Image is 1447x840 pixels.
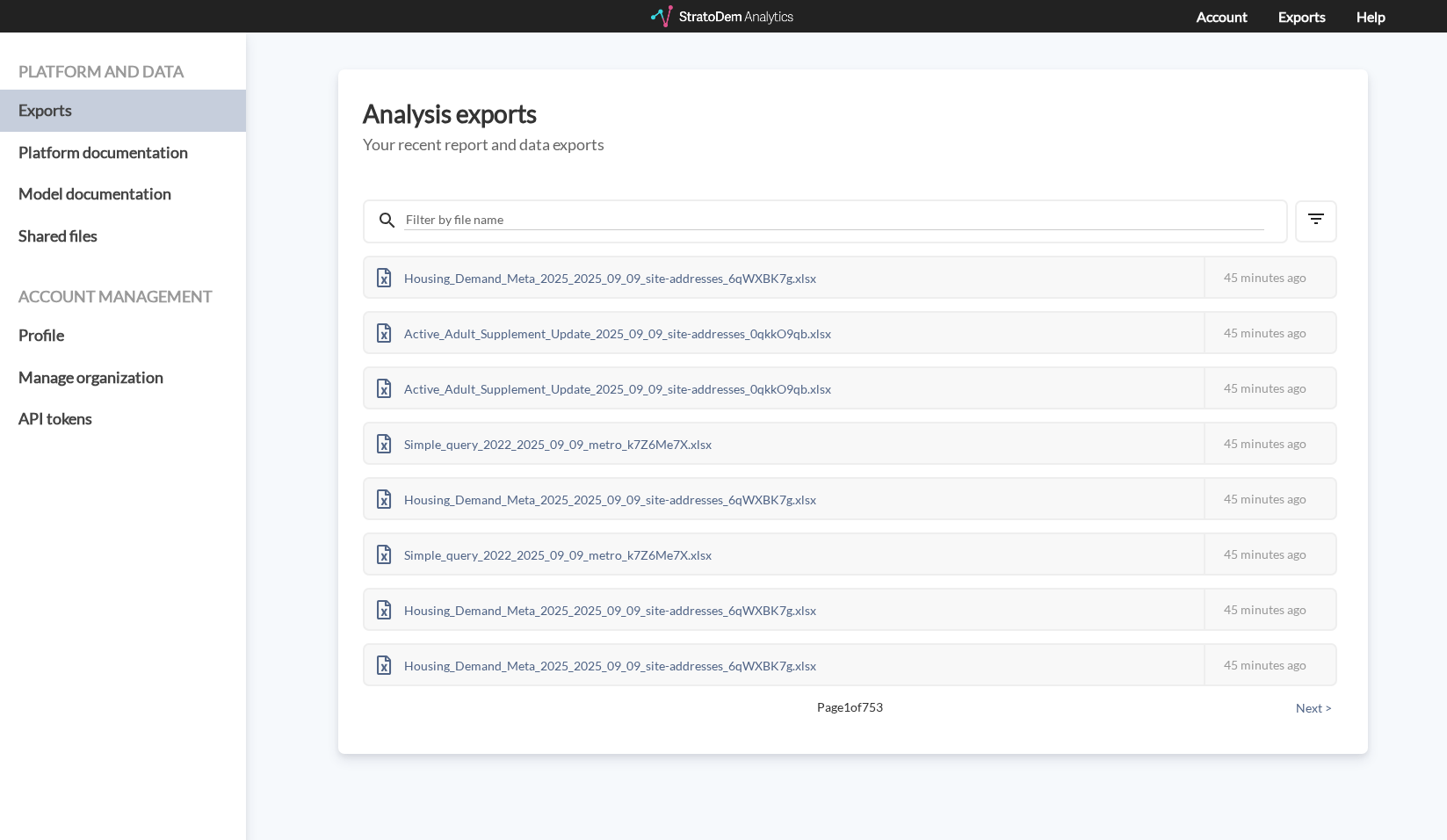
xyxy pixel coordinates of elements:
div: 45 minutes ago [1204,479,1335,518]
a: Model documentation [18,173,228,215]
a: Exports [1278,8,1326,25]
a: Profile [18,315,228,357]
div: 45 minutes ago [1204,313,1335,352]
a: Housing_Demand_Meta_2025_2025_09_09_site-addresses_6qWXBK7g.xlsx [365,489,828,504]
a: Help [1357,8,1386,25]
div: 45 minutes ago [1204,368,1335,408]
a: Simple_query_2022_2025_09_09_metro_k7Z6Me7X.xlsx [365,545,724,560]
button: Next > [1291,699,1337,718]
a: Platform documentation [18,132,228,174]
h4: Account management [18,288,228,306]
div: 45 minutes ago [1204,424,1335,463]
div: Active_Adult_Supplement_Update_2025_09_09_site-addresses_0qkkO9qb.xlsx [365,368,843,408]
div: Housing_Demand_Meta_2025_2025_09_09_site-addresses_6qWXBK7g.xlsx [365,479,828,518]
a: Active_Adult_Supplement_Update_2025_09_09_site-addresses_0qkkO9qb.xlsx [365,323,843,338]
a: Housing_Demand_Meta_2025_2025_09_09_site-addresses_6qWXBK7g.xlsx [365,268,828,283]
a: Exports [18,90,228,132]
h5: Your recent report and data exports [363,136,1343,154]
a: Account [1197,8,1248,25]
a: Housing_Demand_Meta_2025_2025_09_09_site-addresses_6qWXBK7g.xlsx [365,655,828,670]
div: Housing_Demand_Meta_2025_2025_09_09_site-addresses_6qWXBK7g.xlsx [365,645,828,684]
div: 45 minutes ago [1204,534,1335,574]
a: Active_Adult_Supplement_Update_2025_09_09_site-addresses_0qkkO9qb.xlsx [365,379,843,394]
div: Simple_query_2022_2025_09_09_metro_k7Z6Me7X.xlsx [365,534,724,574]
div: 45 minutes ago [1204,257,1335,297]
a: Manage organization [18,357,228,399]
input: Filter by file name [404,210,1264,230]
div: 45 minutes ago [1204,590,1335,629]
div: Housing_Demand_Meta_2025_2025_09_09_site-addresses_6qWXBK7g.xlsx [365,590,828,629]
div: 45 minutes ago [1204,645,1335,684]
span: Page 1 of 753 [424,699,1276,716]
div: Simple_query_2022_2025_09_09_metro_k7Z6Me7X.xlsx [365,424,724,463]
div: Housing_Demand_Meta_2025_2025_09_09_site-addresses_6qWXBK7g.xlsx [365,257,828,297]
a: Simple_query_2022_2025_09_09_metro_k7Z6Me7X.xlsx [365,434,724,449]
div: Active_Adult_Supplement_Update_2025_09_09_site-addresses_0qkkO9qb.xlsx [365,313,843,352]
h4: Platform and data [18,63,228,81]
a: Housing_Demand_Meta_2025_2025_09_09_site-addresses_6qWXBK7g.xlsx [365,600,828,615]
h3: Analysis exports [363,100,1343,127]
a: API tokens [18,398,228,440]
a: Shared files [18,215,228,257]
